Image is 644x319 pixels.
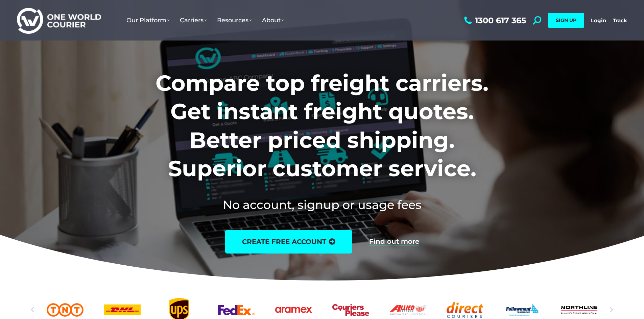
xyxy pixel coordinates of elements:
a: create free account [225,230,352,254]
a: 1300 617 365 [462,16,526,25]
a: Resources [212,10,257,31]
a: Login [591,17,606,24]
h2: No account, signup or usage fees [111,196,533,213]
img: One World Courier [17,7,101,34]
a: SIGN UP [548,13,584,28]
span: Carriers [180,17,207,24]
span: About [262,17,284,24]
a: Find out more [369,238,419,245]
a: Track [613,17,627,24]
span: SIGN UP [556,17,576,23]
a: Carriers [175,10,212,31]
a: Our Platform [121,10,175,31]
span: Resources [217,17,252,24]
h1: Compare top freight carriers. Get instant freight quotes. Better priced shipping. Superior custom... [111,69,533,183]
a: About [257,10,289,31]
span: Our Platform [126,17,170,24]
